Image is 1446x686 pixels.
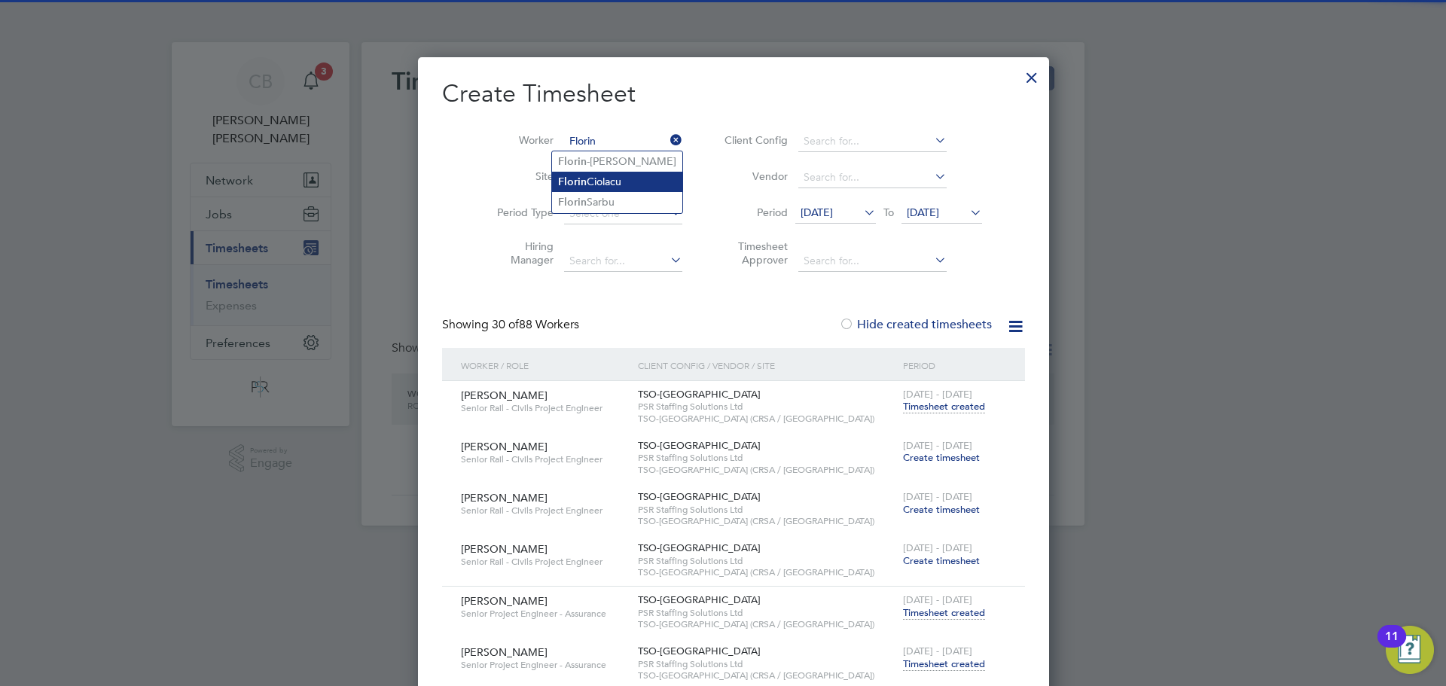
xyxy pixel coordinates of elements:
span: Timesheet created [903,657,985,671]
span: Senior Rail - Civils Project Engineer [461,505,627,517]
span: Senior Project Engineer - Assurance [461,659,627,671]
span: [DATE] - [DATE] [903,645,972,657]
label: Vendor [720,169,788,183]
span: [PERSON_NAME] [461,440,548,453]
span: TSO-[GEOGRAPHIC_DATA] (CRSA / [GEOGRAPHIC_DATA]) [638,464,895,476]
span: PSR Staffing Solutions Ltd [638,555,895,567]
span: TSO-[GEOGRAPHIC_DATA] [638,439,761,452]
span: TSO-[GEOGRAPHIC_DATA] (CRSA / [GEOGRAPHIC_DATA]) [638,618,895,630]
span: Timesheet created [903,606,985,620]
input: Search for... [564,131,682,152]
span: TSO-[GEOGRAPHIC_DATA] (CRSA / [GEOGRAPHIC_DATA]) [638,566,895,578]
label: Worker [486,133,554,147]
b: Florin [558,196,587,209]
span: TSO-[GEOGRAPHIC_DATA] [638,490,761,503]
input: Search for... [798,131,947,152]
span: PSR Staffing Solutions Ltd [638,504,895,516]
span: 30 of [492,317,519,332]
span: TSO-[GEOGRAPHIC_DATA] (CRSA / [GEOGRAPHIC_DATA]) [638,669,895,681]
span: Create timesheet [903,503,980,516]
span: [PERSON_NAME] [461,491,548,505]
span: TSO-[GEOGRAPHIC_DATA] [638,645,761,657]
span: TSO-[GEOGRAPHIC_DATA] [638,388,761,401]
label: Hide created timesheets [839,317,992,332]
span: [PERSON_NAME] [461,542,548,556]
span: Timesheet created [903,400,985,413]
li: -[PERSON_NAME] [552,151,682,172]
div: Period [899,348,1010,383]
span: PSR Staffing Solutions Ltd [638,607,895,619]
span: [DATE] - [DATE] [903,541,972,554]
input: Search for... [798,251,947,272]
span: TSO-[GEOGRAPHIC_DATA] [638,541,761,554]
label: Period [720,206,788,219]
b: Florin [558,155,587,168]
div: Showing [442,317,582,333]
b: Florin [558,175,587,188]
label: Period Type [486,206,554,219]
span: Senior Rail - Civils Project Engineer [461,402,627,414]
div: 11 [1385,636,1399,656]
span: [DATE] - [DATE] [903,593,972,606]
span: 88 Workers [492,317,579,332]
span: Senior Rail - Civils Project Engineer [461,453,627,465]
span: [DATE] - [DATE] [903,388,972,401]
span: [PERSON_NAME] [461,389,548,402]
span: [DATE] [907,206,939,219]
span: [DATE] - [DATE] [903,490,972,503]
div: Worker / Role [457,348,634,383]
button: Open Resource Center, 11 new notifications [1386,626,1434,674]
span: Create timesheet [903,451,980,464]
span: [DATE] - [DATE] [903,439,972,452]
span: TSO-[GEOGRAPHIC_DATA] (CRSA / [GEOGRAPHIC_DATA]) [638,413,895,425]
span: PSR Staffing Solutions Ltd [638,401,895,413]
span: PSR Staffing Solutions Ltd [638,452,895,464]
input: Search for... [798,167,947,188]
li: Sarbu [552,192,682,212]
label: Hiring Manager [486,239,554,267]
h2: Create Timesheet [442,78,1025,110]
div: Client Config / Vendor / Site [634,348,899,383]
label: Site [486,169,554,183]
label: Client Config [720,133,788,147]
span: PSR Staffing Solutions Ltd [638,658,895,670]
label: Timesheet Approver [720,239,788,267]
span: Senior Rail - Civils Project Engineer [461,556,627,568]
span: [PERSON_NAME] [461,594,548,608]
input: Search for... [564,251,682,272]
span: TSO-[GEOGRAPHIC_DATA] [638,593,761,606]
span: Create timesheet [903,554,980,567]
span: [PERSON_NAME] [461,645,548,659]
span: To [879,203,898,222]
span: [DATE] [801,206,833,219]
span: TSO-[GEOGRAPHIC_DATA] (CRSA / [GEOGRAPHIC_DATA]) [638,515,895,527]
li: Ciolacu [552,172,682,192]
span: Senior Project Engineer - Assurance [461,608,627,620]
